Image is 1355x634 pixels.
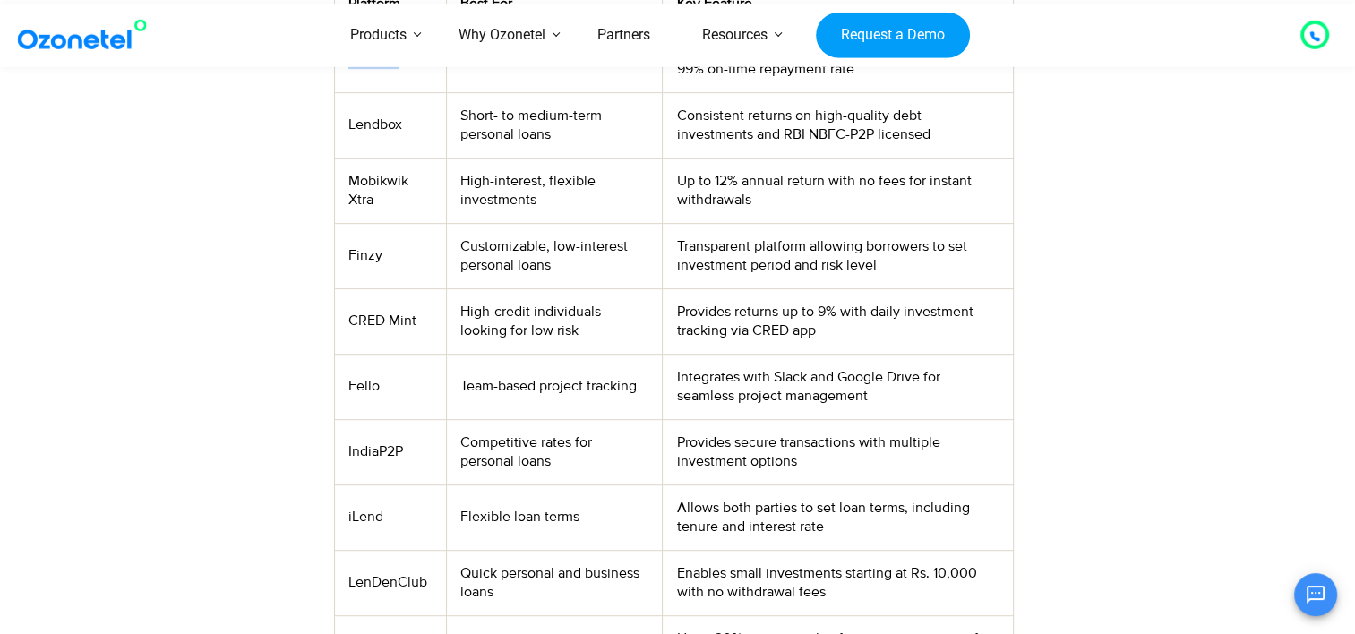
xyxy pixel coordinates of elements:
td: Finzy [334,223,446,288]
td: Up to 12% annual return with no fees for instant withdrawals [663,158,1013,223]
td: Mobikwik Xtra [334,158,446,223]
td: Integrates with Slack and Google Drive for seamless project management [663,354,1013,419]
td: Provides returns up to 9% with daily investment tracking via CRED app [663,288,1013,354]
td: Enables small investments starting at Rs. 10,000 with no withdrawal fees [663,550,1013,615]
td: LenDenClub [334,550,446,615]
td: Short- to medium-term personal loans [447,92,663,158]
a: Why Ozonetel [433,4,571,67]
a: Products [324,4,433,67]
td: Provides secure transactions with multiple investment options [663,419,1013,484]
a: Partners [571,4,676,67]
td: Competitive rates for personal loans [447,419,663,484]
td: IndiaP2P [334,419,446,484]
td: CRED Mint [334,288,446,354]
td: Transparent platform allowing borrowers to set investment period and risk level [663,223,1013,288]
td: Flexible loan terms [447,484,663,550]
td: Fello [334,354,446,419]
td: Consistent returns on high-quality debt investments and RBI NBFC-P2P licensed [663,92,1013,158]
td: Lendbox [334,92,446,158]
td: iLend [334,484,446,550]
td: Team-based project tracking [447,354,663,419]
td: High-credit individuals looking for low risk [447,288,663,354]
td: High-interest, flexible investments [447,158,663,223]
td: Quick personal and business loans [447,550,663,615]
td: Allows both parties to set loan terms, including tenure and interest rate [663,484,1013,550]
td: Customizable, low-interest personal loans [447,223,663,288]
button: Open chat [1294,573,1337,616]
a: Request a Demo [816,12,969,58]
a: Resources [676,4,793,67]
